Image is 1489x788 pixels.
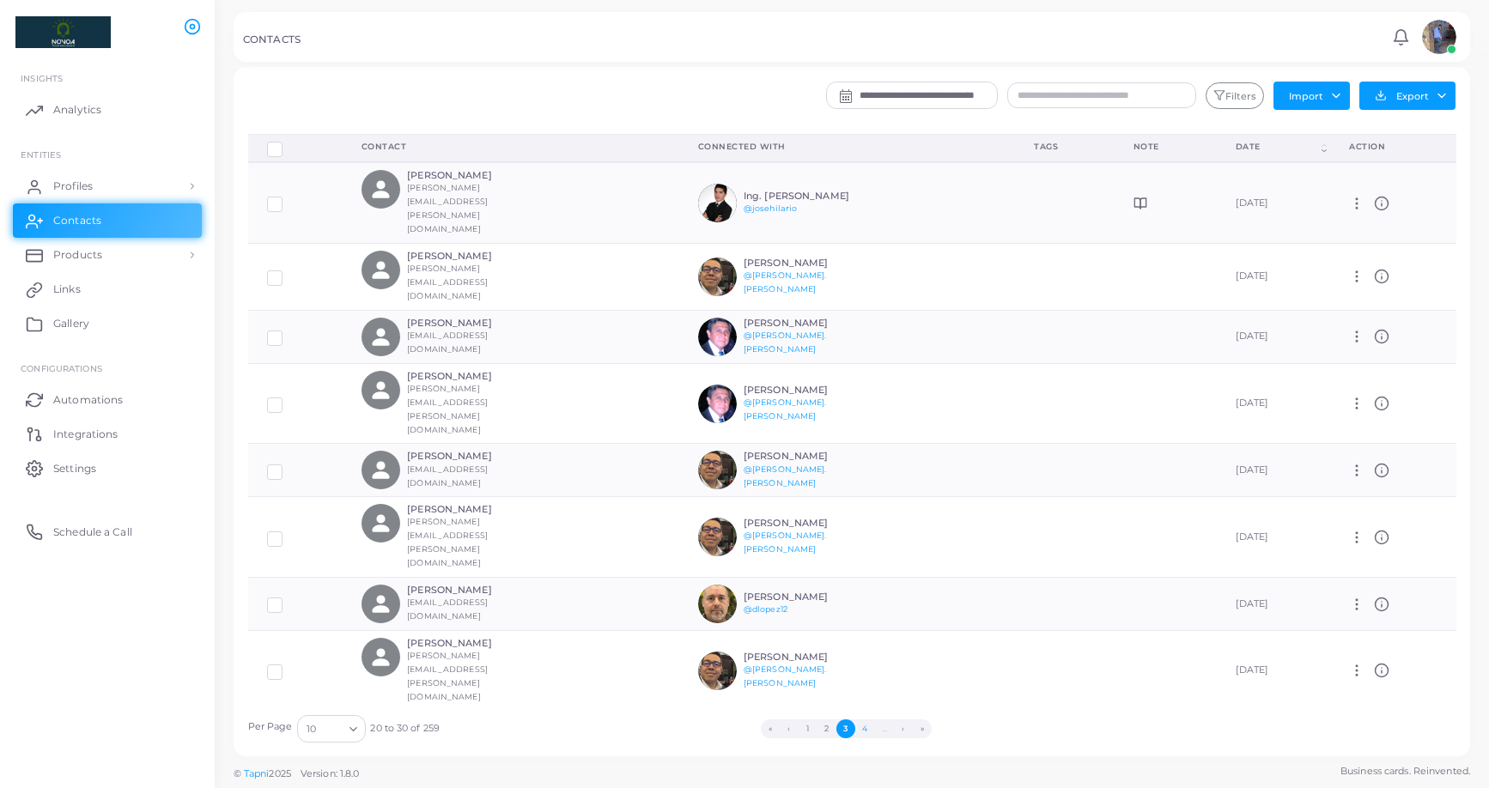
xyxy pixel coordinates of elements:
[369,592,392,615] svg: person fill
[407,638,533,649] h6: [PERSON_NAME]
[369,379,392,402] svg: person fill
[248,720,293,734] label: Per Page
[744,518,870,529] h6: [PERSON_NAME]
[407,597,488,621] small: [EMAIL_ADDRESS][DOMAIN_NAME]
[744,530,827,554] a: @[PERSON_NAME].[PERSON_NAME]
[362,141,660,153] div: Contact
[1273,82,1350,109] button: Import
[1417,20,1461,54] a: avatar
[1236,530,1312,544] div: [DATE]
[21,73,63,83] span: INSIGHTS
[894,719,913,738] button: Go to next page
[1133,141,1198,153] div: Note
[744,664,827,688] a: @[PERSON_NAME].[PERSON_NAME]
[53,524,132,540] span: Schedule a Call
[369,258,392,282] svg: person fill
[744,451,870,462] h6: [PERSON_NAME]
[53,461,96,476] span: Settings
[369,512,392,535] svg: person fill
[318,719,343,738] input: Search for option
[407,183,488,233] small: [PERSON_NAME][EMAIL_ADDRESS][PERSON_NAME][DOMAIN_NAME]
[369,646,392,669] svg: person fill
[1340,764,1470,779] span: Business cards. Reinvented.
[53,427,118,442] span: Integrations
[234,767,359,781] span: ©
[1359,82,1456,110] button: Export
[1236,397,1312,410] div: [DATE]
[1236,330,1312,343] div: [DATE]
[698,258,737,296] img: avatar
[698,318,737,356] img: avatar
[1236,597,1312,611] div: [DATE]
[1236,664,1312,677] div: [DATE]
[407,330,488,354] small: [EMAIL_ADDRESS][DOMAIN_NAME]
[369,325,392,349] svg: person fill
[13,272,202,306] a: Links
[855,719,874,738] button: Go to page 4
[407,384,488,434] small: [PERSON_NAME][EMAIL_ADDRESS][PERSON_NAME][DOMAIN_NAME]
[13,514,202,549] a: Schedule a Call
[13,169,202,203] a: Profiles
[407,464,488,488] small: [EMAIL_ADDRESS][DOMAIN_NAME]
[1349,141,1437,153] div: action
[13,306,202,341] a: Gallery
[407,504,533,515] h6: [PERSON_NAME]
[1236,464,1312,477] div: [DATE]
[1206,82,1264,110] button: Filters
[698,585,737,623] img: avatar
[407,170,533,181] h6: [PERSON_NAME]
[407,585,533,596] h6: [PERSON_NAME]
[13,238,202,272] a: Products
[53,102,101,118] span: Analytics
[407,318,533,329] h6: [PERSON_NAME]
[1236,270,1312,283] div: [DATE]
[13,382,202,416] a: Automations
[698,451,737,489] img: avatar
[407,451,533,462] h6: [PERSON_NAME]
[744,604,787,614] a: @dlopez12
[407,371,533,382] h6: [PERSON_NAME]
[407,651,488,701] small: [PERSON_NAME][EMAIL_ADDRESS][PERSON_NAME][DOMAIN_NAME]
[407,264,488,300] small: [PERSON_NAME][EMAIL_ADDRESS][DOMAIN_NAME]
[244,767,270,779] a: Tapni
[53,213,101,228] span: Contacts
[243,33,301,45] h5: CONTACTS
[698,652,737,690] img: avatar
[744,397,827,421] a: @[PERSON_NAME].[PERSON_NAME]
[13,203,202,238] a: Contacts
[369,458,392,482] svg: person fill
[13,451,202,485] a: Settings
[744,464,827,488] a: @[PERSON_NAME].[PERSON_NAME]
[913,719,932,738] button: Go to last page
[780,719,799,738] button: Go to previous page
[799,719,817,738] button: Go to page 1
[53,316,89,331] span: Gallery
[53,282,81,297] span: Links
[301,767,360,779] span: Version: 1.8.0
[248,134,343,162] th: Row-selection
[698,385,737,423] img: avatar
[744,591,870,603] h6: [PERSON_NAME]
[1236,141,1319,153] div: Date
[13,93,202,127] a: Analytics
[407,517,488,567] small: [PERSON_NAME][EMAIL_ADDRESS][PERSON_NAME][DOMAIN_NAME]
[698,518,737,556] img: avatar
[1034,141,1096,153] div: Tags
[744,385,870,396] h6: [PERSON_NAME]
[297,715,366,743] div: Search for option
[370,722,440,736] span: 20 to 30 of 259
[1236,197,1312,210] div: [DATE]
[13,416,202,451] a: Integrations
[836,719,855,738] button: Go to page 3
[744,652,870,663] h6: [PERSON_NAME]
[744,258,870,269] h6: [PERSON_NAME]
[407,251,533,262] h6: [PERSON_NAME]
[744,191,870,202] h6: Ing. [PERSON_NAME]
[53,247,102,263] span: Products
[53,392,123,408] span: Automations
[1422,20,1456,54] img: avatar
[744,270,827,294] a: @[PERSON_NAME].[PERSON_NAME]
[15,16,111,48] img: logo
[744,203,797,213] a: @josehilario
